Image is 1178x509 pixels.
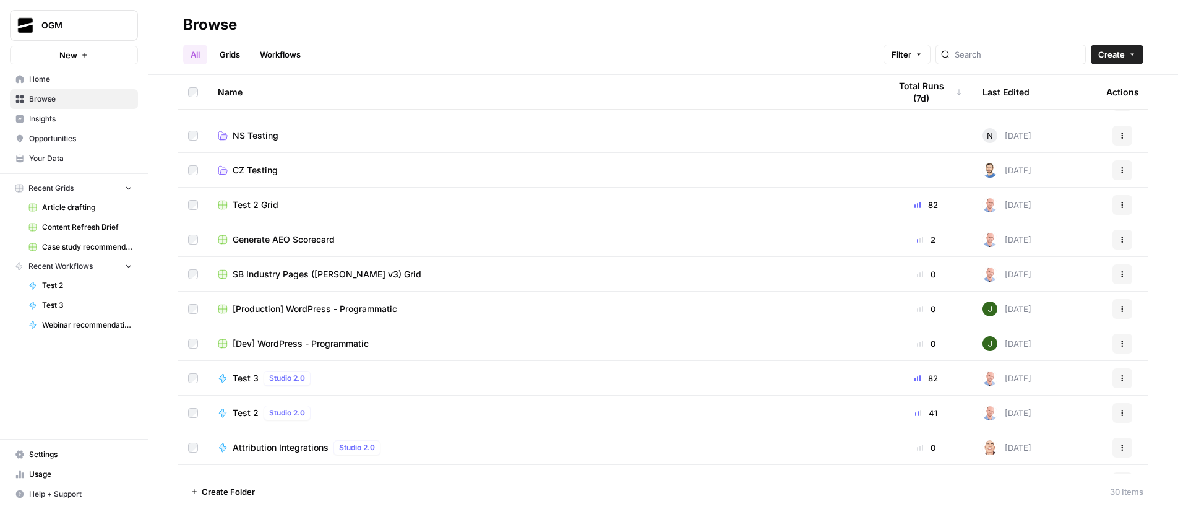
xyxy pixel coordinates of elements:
button: Filter [883,45,931,64]
div: 0 [890,268,963,281]
span: Webinar recommendation [42,320,132,331]
span: Opportunities [29,133,132,144]
img: 4tx75zylyv1pt3lh6v9ok7bbf875 [982,371,997,386]
span: N [987,129,993,142]
span: Recent Workflows [28,261,93,272]
span: Filter [892,48,911,61]
span: Generate AEO Scorecard [233,233,335,246]
button: Recent Workflows [10,257,138,276]
a: Attribution IntegrationsStudio 2.0 [218,440,870,455]
img: 4tx75zylyv1pt3lh6v9ok7bbf875 [982,406,997,420]
span: CZ Testing [233,164,278,176]
span: Create [1098,48,1125,61]
div: 82 [890,372,963,385]
a: Test 2 [23,276,138,295]
div: 41 [890,407,963,419]
input: Search [955,48,1080,61]
img: rkuhcc9i3o44kxidim2bifsq4gyt [982,163,997,178]
a: Test 2Studio 2.0 [218,406,870,420]
a: All [183,45,207,64]
span: New [59,49,77,61]
a: Test 3Studio 2.0 [218,371,870,386]
a: Settings [10,445,138,464]
span: Browse [29,94,132,105]
div: 0 [890,303,963,315]
div: [DATE] [982,406,1031,420]
a: NS Testing [218,129,870,142]
img: 4tx75zylyv1pt3lh6v9ok7bbf875 [982,232,997,247]
span: Settings [29,449,132,460]
div: Total Runs (7d) [890,75,963,109]
a: CZ Testing [218,164,870,176]
a: Webinar recommendation [23,315,138,335]
img: 4tx75zylyv1pt3lh6v9ok7bbf875 [982,267,997,282]
span: Content Refresh Brief [42,222,132,233]
a: SB Industry Pages ([PERSON_NAME] v3) Grid [218,268,870,281]
span: Test 3 [233,372,259,385]
div: 0 [890,337,963,350]
img: 6mn3t1u10swa0r3h7s7stz6i176n [982,440,997,455]
div: Last Edited [982,75,1030,109]
span: OGM [41,19,116,32]
div: 82 [890,199,963,211]
a: Test 3 [23,295,138,315]
a: Insights [10,109,138,129]
div: 2 [890,233,963,246]
div: Actions [1106,75,1139,109]
div: [DATE] [982,371,1031,386]
button: Create [1091,45,1143,64]
div: [DATE] [982,198,1031,212]
a: Content Refresh Brief [23,217,138,237]
button: Help + Support [10,484,138,504]
div: [DATE] [982,267,1031,282]
div: [DATE] [982,336,1031,351]
div: Browse [183,15,237,35]
a: Grids [212,45,247,64]
a: Your Data [10,149,138,168]
span: Attribution Integrations [233,442,329,454]
img: OGM Logo [14,14,37,37]
a: Test 2 Grid [218,199,870,211]
span: Studio 2.0 [269,407,305,419]
span: Test 2 Grid [233,199,278,211]
div: [DATE] [982,163,1031,178]
a: [Dev] WordPress - Programmatic [218,337,870,350]
span: Studio 2.0 [269,373,305,384]
button: New [10,46,138,64]
div: [DATE] [982,440,1031,455]
a: Browse [10,89,138,109]
button: Recent Grids [10,179,138,198]
span: [Production] WordPress - Programmatic [233,303,397,315]
span: [Dev] WordPress - Programmatic [233,337,369,350]
span: Studio 2.0 [339,442,375,453]
div: 0 [890,442,963,454]
div: [DATE] [982,128,1031,143]
div: 30 Items [1110,485,1143,498]
span: Usage [29,469,132,480]
div: [DATE] [982,232,1031,247]
a: Opportunities [10,129,138,149]
span: Case study recommendation [42,241,132,253]
a: Case study recommendation [23,237,138,257]
a: Home [10,69,138,89]
span: Your Data [29,153,132,164]
span: SB Industry Pages ([PERSON_NAME] v3) Grid [233,268,421,281]
span: Test 2 [42,280,132,291]
img: 5v0yozua856dyxnw4lpcp45mgmzh [982,302,997,316]
span: Article drafting [42,202,132,213]
a: Usage [10,464,138,484]
img: 4tx75zylyv1pt3lh6v9ok7bbf875 [982,198,997,212]
a: Workflows [252,45,308,64]
span: Test 2 [233,407,259,419]
span: Home [29,74,132,85]
span: Test 3 [42,300,132,311]
a: Article drafting [23,198,138,217]
span: Recent Grids [28,183,74,194]
button: Create Folder [183,482,262,502]
div: Name [218,75,870,109]
button: Workspace: OGM [10,10,138,41]
span: Help + Support [29,489,132,500]
div: [DATE] [982,302,1031,316]
span: Create Folder [202,485,255,498]
span: Insights [29,113,132,124]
